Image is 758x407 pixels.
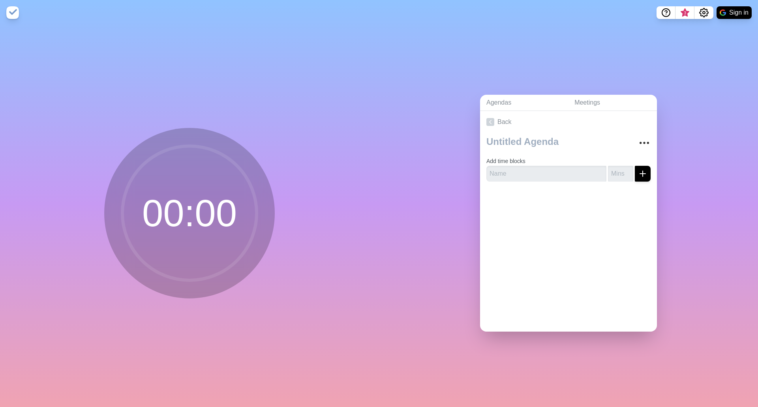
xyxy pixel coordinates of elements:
button: More [636,135,652,151]
a: Back [480,111,657,133]
input: Mins [608,166,633,182]
button: What’s new [675,6,694,19]
span: 3 [682,10,688,16]
img: timeblocks logo [6,6,19,19]
input: Name [486,166,606,182]
img: google logo [720,9,726,16]
button: Sign in [717,6,752,19]
button: Settings [694,6,713,19]
a: Agendas [480,95,568,111]
button: Help [657,6,675,19]
a: Meetings [568,95,657,111]
label: Add time blocks [486,158,525,164]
